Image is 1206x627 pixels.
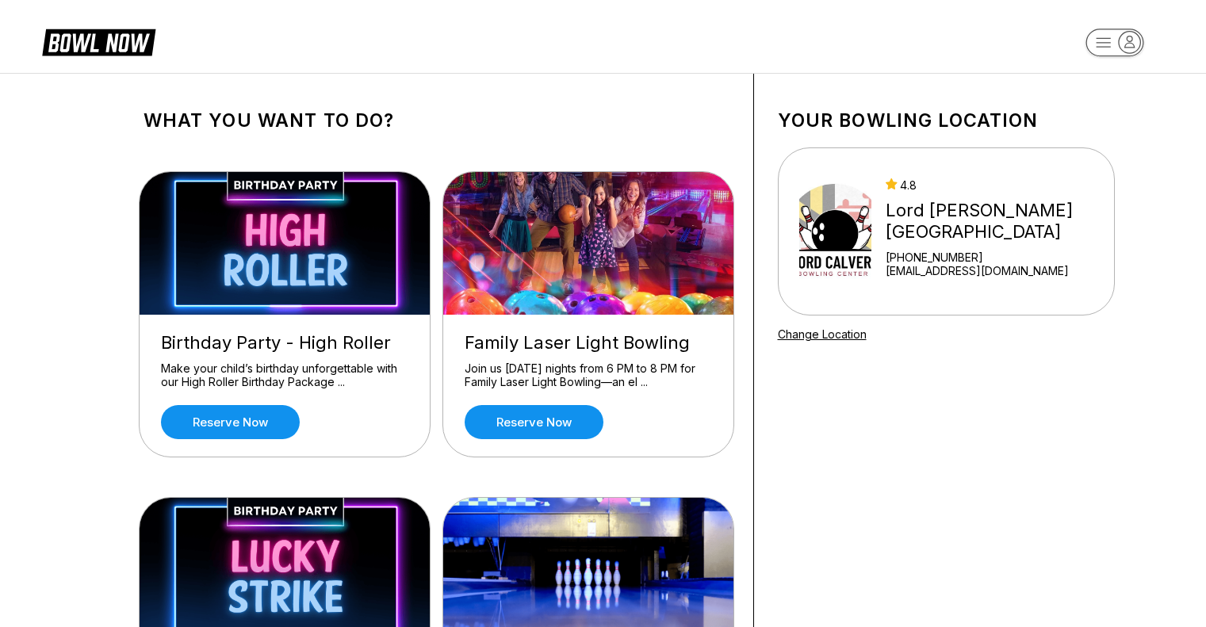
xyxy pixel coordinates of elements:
[778,109,1115,132] h1: Your bowling location
[465,332,712,354] div: Family Laser Light Bowling
[799,172,872,291] img: Lord Calvert Bowling Center
[778,327,867,341] a: Change Location
[443,172,735,315] img: Family Laser Light Bowling
[465,405,603,439] a: Reserve now
[886,264,1107,277] a: [EMAIL_ADDRESS][DOMAIN_NAME]
[465,361,712,389] div: Join us [DATE] nights from 6 PM to 8 PM for Family Laser Light Bowling—an el ...
[161,361,408,389] div: Make your child’s birthday unforgettable with our High Roller Birthday Package ...
[140,172,431,315] img: Birthday Party - High Roller
[886,178,1107,192] div: 4.8
[886,250,1107,264] div: [PHONE_NUMBER]
[144,109,729,132] h1: What you want to do?
[161,332,408,354] div: Birthday Party - High Roller
[886,200,1107,243] div: Lord [PERSON_NAME][GEOGRAPHIC_DATA]
[161,405,300,439] a: Reserve now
